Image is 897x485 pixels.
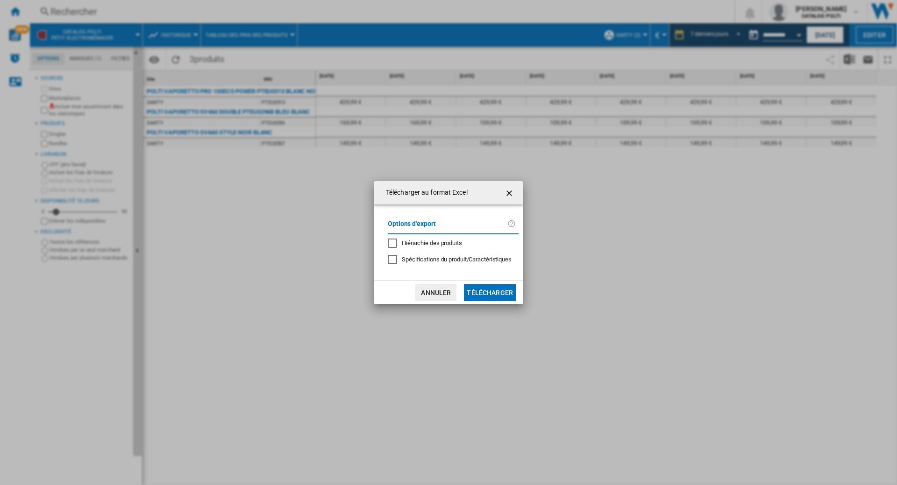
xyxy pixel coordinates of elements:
[388,218,507,236] label: Options d'export
[464,284,516,301] button: Télécharger
[402,255,512,264] div: S'applique uniquement à la vision catégorie
[505,188,516,199] ng-md-icon: getI18NText('BUTTONS.CLOSE_DIALOG')
[388,239,511,248] md-checkbox: Hiérarchie des produits
[501,183,520,202] button: getI18NText('BUTTONS.CLOSE_DIALOG')
[402,239,462,246] span: Hiérarchie des produits
[402,256,512,263] span: Spécifications du produit/Caractéristiques
[381,188,468,197] h4: Télécharger au format Excel
[415,284,456,301] button: Annuler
